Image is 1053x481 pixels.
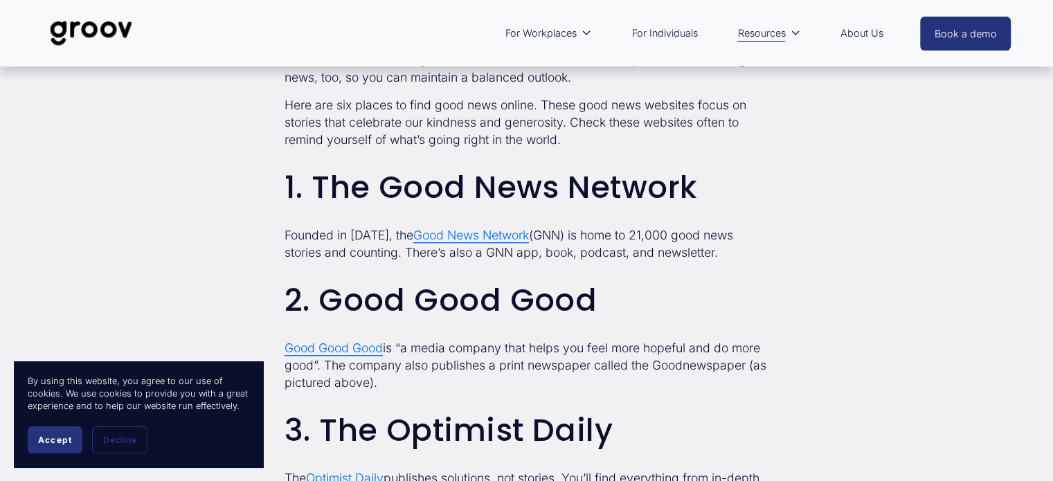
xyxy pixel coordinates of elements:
img: Groov | Unlock Human Potential at Work and in Life [42,10,140,56]
span: Accept [38,435,72,445]
a: About Us [834,17,890,49]
a: For Individuals [624,17,704,49]
p: By using this website, you agree to our use of cookies. We use cookies to provide you with a grea... [28,375,249,412]
a: Good Good Good [285,341,383,355]
h2: 1. The Good News Network [285,170,769,205]
p: Here are six places to find good news online. These good news websites focus on stories that cele... [285,97,769,148]
button: Accept [28,426,82,453]
p: is “a media company that helps you feel more hopeful and do more good”. The company also publishe... [285,340,769,391]
section: Cookie banner [14,361,263,467]
span: Decline [103,435,136,445]
a: folder dropdown [498,17,599,49]
h2: 3. The Optimist Daily [285,413,769,448]
span: Resources [737,24,785,42]
span: For Workplaces [505,24,577,42]
h2: 2. Good Good Good [285,283,769,318]
a: Good News Network [413,228,529,242]
a: folder dropdown [730,17,807,49]
button: Decline [92,426,147,453]
a: Book a demo [920,17,1011,51]
p: Founded in [DATE], the (GNN) is home to 21,000 good news stories and counting. There’s also a GNN... [285,227,769,261]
